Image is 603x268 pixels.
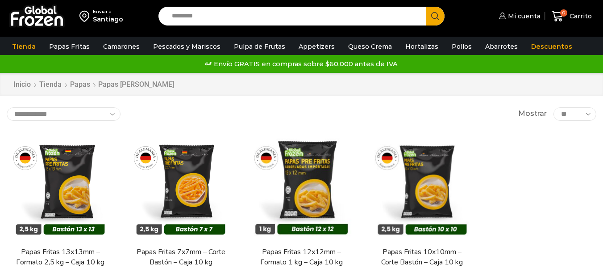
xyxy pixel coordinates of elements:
[426,7,445,26] button: Search button
[560,9,567,17] span: 0
[374,247,470,268] a: Papas Fritas 10x10mm – Corte Bastón – Caja 10 kg
[447,38,476,55] a: Pollos
[506,12,541,21] span: Mi cuenta
[497,7,541,25] a: Mi cuenta
[12,247,108,268] a: Papas Fritas 13x13mm – Formato 2,5 kg – Caja 10 kg
[133,247,229,268] a: Papas Fritas 7x7mm – Corte Bastón – Caja 10 kg
[13,80,31,90] a: Inicio
[13,80,174,90] nav: Breadcrumb
[549,6,594,27] a: 0 Carrito
[527,38,577,55] a: Descuentos
[481,38,522,55] a: Abarrotes
[98,80,174,89] h1: Papas [PERSON_NAME]
[344,38,396,55] a: Queso Crema
[7,107,121,121] select: Pedido de la tienda
[8,38,40,55] a: Tienda
[229,38,290,55] a: Pulpa de Frutas
[149,38,225,55] a: Pescados y Mariscos
[79,9,93,24] img: address-field-icon.svg
[93,9,123,15] div: Enviar a
[518,109,547,119] span: Mostrar
[99,38,144,55] a: Camarones
[45,38,94,55] a: Papas Fritas
[401,38,443,55] a: Hortalizas
[70,80,91,90] a: Papas
[567,12,592,21] span: Carrito
[253,247,349,268] a: Papas Fritas 12x12mm – Formato 1 kg – Caja 10 kg
[93,15,123,24] div: Santiago
[39,80,62,90] a: Tienda
[294,38,339,55] a: Appetizers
